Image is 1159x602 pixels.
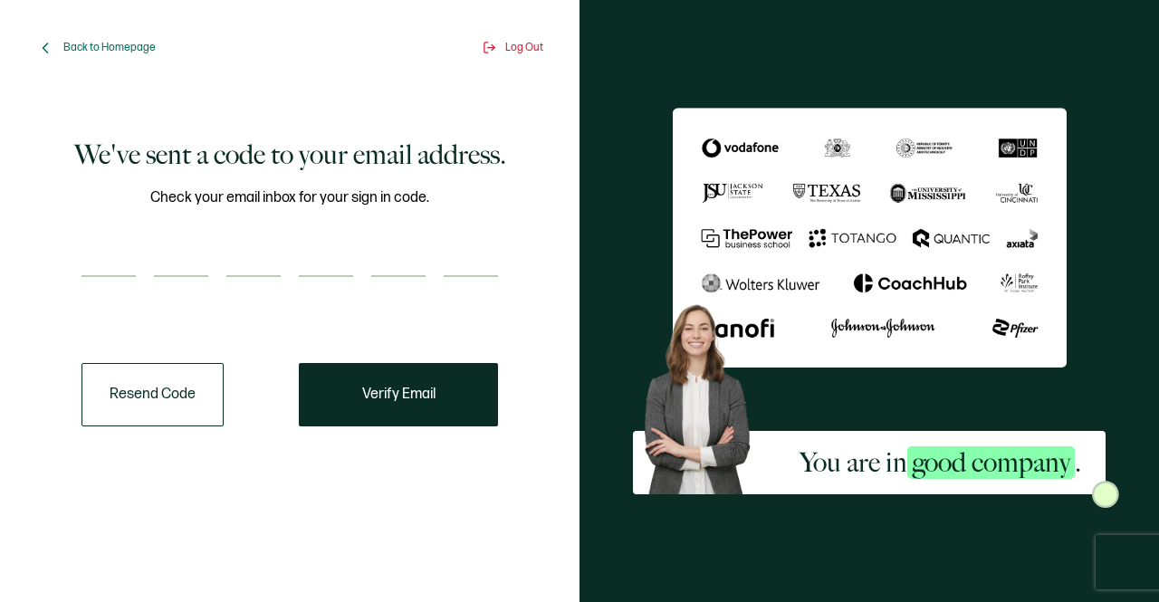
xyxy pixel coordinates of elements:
span: Check your email inbox for your sign in code. [150,186,429,209]
span: Verify Email [362,387,436,402]
span: Log Out [505,41,543,54]
button: Resend Code [81,363,224,426]
span: good company [907,446,1075,479]
span: Back to Homepage [63,41,156,54]
button: Verify Email [299,363,498,426]
img: Sertifier We've sent a code to your email address. [673,108,1067,368]
h1: We've sent a code to your email address. [74,137,506,173]
img: Sertifier Signup [1092,481,1119,508]
img: Sertifier Signup - You are in <span class="strong-h">good company</span>. Hero [633,295,775,494]
h2: You are in . [800,444,1081,481]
